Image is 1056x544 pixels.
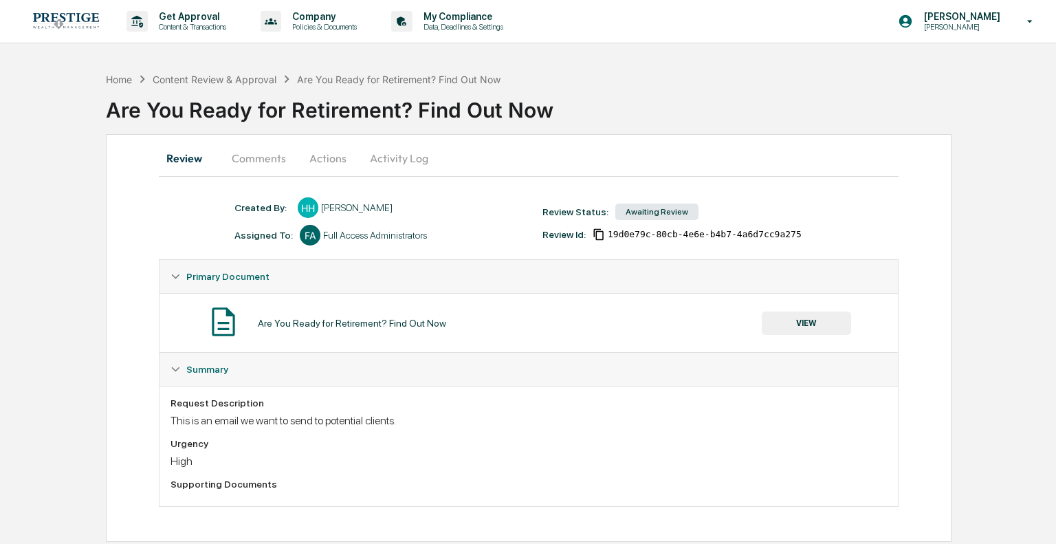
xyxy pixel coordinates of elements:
button: Comments [221,142,297,175]
img: Document Icon [206,305,241,339]
div: Created By: ‎ ‎ [234,202,291,213]
div: Are You Ready for Retirement? Find Out Now [258,318,446,329]
iframe: Open customer support [1012,499,1049,536]
div: [PERSON_NAME] [321,202,393,213]
div: This is an email we want to send to potential clients. [170,414,886,427]
div: Summary [159,386,897,506]
p: [PERSON_NAME] [913,11,1007,22]
div: Primary Document [159,293,897,352]
button: Review [159,142,221,175]
span: Copy Id [593,228,605,241]
div: Supporting Documents [170,479,886,490]
div: High [170,455,886,468]
p: My Compliance [412,11,510,22]
p: Data, Deadlines & Settings [412,22,510,32]
p: [PERSON_NAME] [913,22,1007,32]
span: Summary [186,364,228,375]
div: Are You Ready for Retirement? Find Out Now [297,74,500,85]
div: Assigned To: [234,230,293,241]
span: Primary Document [186,271,269,282]
div: Content Review & Approval [153,74,276,85]
p: Get Approval [148,11,233,22]
p: Company [281,11,364,22]
div: Summary [159,353,897,386]
div: Urgency [170,438,886,449]
div: Request Description [170,398,886,409]
div: Primary Document [159,260,897,293]
div: Awaiting Review [615,204,698,220]
img: logo [33,13,99,29]
div: secondary tabs example [159,142,898,175]
div: HH [298,197,318,218]
span: 19d0e79c-80cb-4e6e-b4b7-4a6d7cc9a275 [608,229,802,240]
div: Are You Ready for Retirement? Find Out Now [106,87,1056,122]
div: Home [106,74,132,85]
div: Full Access Administrators [323,230,427,241]
button: VIEW [762,312,851,335]
div: FA [300,225,320,246]
div: Review Status: [542,206,608,217]
div: Review Id: [542,229,586,240]
p: Content & Transactions [148,22,233,32]
p: Policies & Documents [281,22,364,32]
button: Activity Log [359,142,439,175]
button: Actions [297,142,359,175]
